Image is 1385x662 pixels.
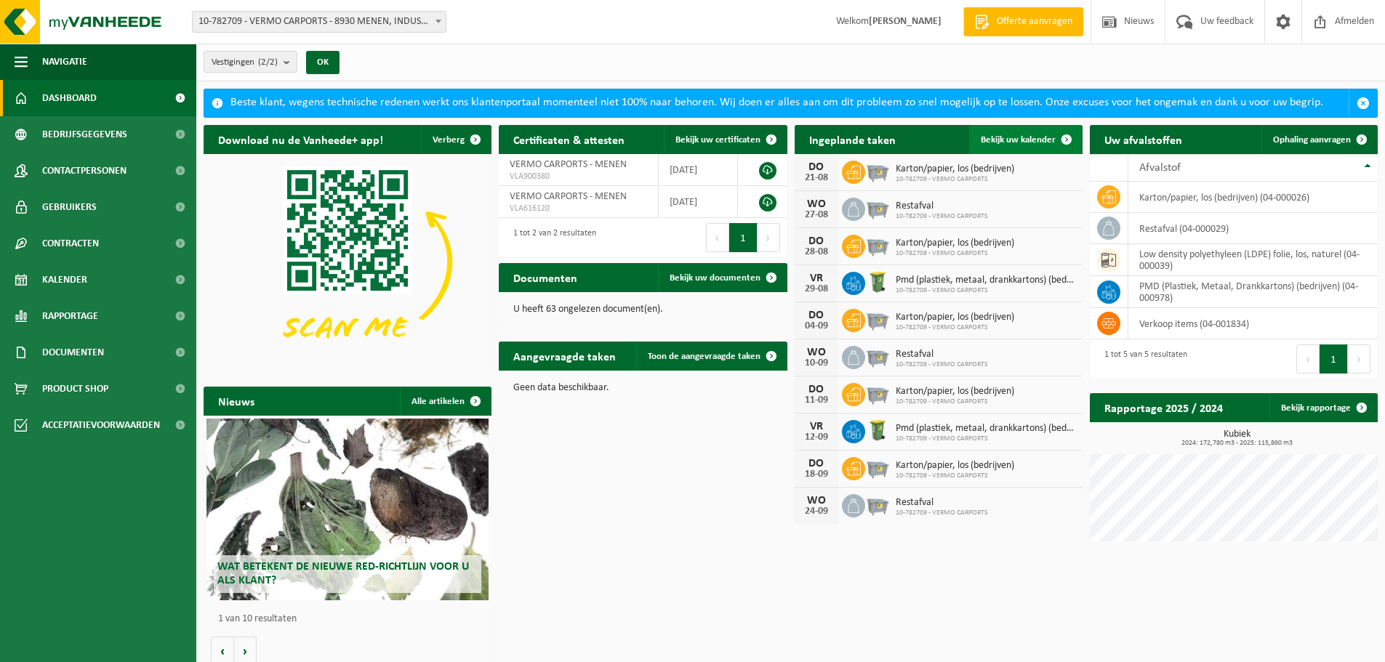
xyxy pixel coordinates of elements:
span: Pmd (plastiek, metaal, drankkartons) (bedrijven) [896,275,1075,286]
div: 11-09 [802,395,831,405]
a: Bekijk uw certificaten [664,125,786,154]
div: 29-08 [802,284,831,294]
button: 1 [1320,344,1348,374]
span: Wat betekent de nieuwe RED-richtlijn voor u als klant? [217,561,469,586]
td: [DATE] [659,154,739,186]
a: Offerte aanvragen [963,7,1083,36]
span: 10-782709 - VERMO CARPORTS [896,286,1075,295]
div: DO [802,161,831,173]
button: Previous [1296,344,1320,374]
div: 10-09 [802,358,831,368]
button: Next [758,223,780,252]
div: DO [802,235,831,247]
div: DO [802,310,831,321]
span: Pmd (plastiek, metaal, drankkartons) (bedrijven) [896,423,1075,435]
button: Verberg [421,125,490,154]
span: 10-782709 - VERMO CARPORTS - 8930 MENEN, INDUSTRIELAAN 105 [192,11,446,33]
td: [DATE] [659,186,739,218]
count: (2/2) [258,57,278,67]
span: Ophaling aanvragen [1273,135,1351,145]
span: Restafval [896,349,988,360]
a: Toon de aangevraagde taken [636,342,786,371]
span: Bekijk uw kalender [981,135,1056,145]
span: Afvalstof [1139,162,1181,174]
span: Karton/papier, los (bedrijven) [896,460,1014,472]
div: WO [802,495,831,506]
span: Restafval [896,497,988,509]
div: 18-09 [802,469,831,480]
span: Product Shop [42,371,108,407]
div: DO [802,458,831,469]
div: WO [802,198,831,210]
span: Karton/papier, los (bedrijven) [896,164,1014,175]
span: Gebruikers [42,189,97,225]
td: verkoop items (04-001834) [1128,308,1378,339]
span: VERMO CARPORTS - MENEN [510,159,627,170]
span: 10-782709 - VERMO CARPORTS [896,397,1014,406]
button: 1 [729,223,758,252]
h2: Rapportage 2025 / 2024 [1090,393,1237,421]
img: WB-0240-HPE-GN-50 [865,270,890,294]
div: 12-09 [802,432,831,443]
img: WB-2500-GAL-GY-01 [865,195,890,220]
strong: [PERSON_NAME] [869,16,942,27]
span: 10-782709 - VERMO CARPORTS [896,472,1014,480]
img: WB-2500-GAL-GY-01 [865,233,890,257]
td: restafval (04-000029) [1128,213,1378,244]
div: DO [802,384,831,395]
div: VR [802,273,831,284]
button: OK [306,51,340,74]
a: Wat betekent de nieuwe RED-richtlijn voor u als klant? [206,419,489,600]
h2: Nieuws [204,387,269,415]
a: Alle artikelen [400,387,490,416]
h2: Uw afvalstoffen [1090,125,1197,153]
div: 24-09 [802,506,831,517]
span: Rapportage [42,298,98,334]
a: Ophaling aanvragen [1261,125,1376,154]
img: WB-2500-GAL-GY-01 [865,381,890,405]
div: 28-08 [802,247,831,257]
span: Bedrijfsgegevens [42,116,127,153]
a: Bekijk uw kalender [969,125,1081,154]
td: low density polyethyleen (LDPE) folie, los, naturel (04-000039) [1128,244,1378,276]
button: Previous [706,223,729,252]
p: 1 van 10 resultaten [218,614,484,624]
span: Bekijk uw documenten [670,273,760,283]
a: Bekijk rapportage [1269,393,1376,422]
div: 1 tot 5 van 5 resultaten [1097,343,1187,375]
td: PMD (Plastiek, Metaal, Drankkartons) (bedrijven) (04-000978) [1128,276,1378,308]
div: 21-08 [802,173,831,183]
h2: Download nu de Vanheede+ app! [204,125,398,153]
span: 2024: 172,780 m3 - 2025: 115,860 m3 [1097,440,1378,447]
div: 04-09 [802,321,831,331]
div: 27-08 [802,210,831,220]
span: Dashboard [42,80,97,116]
span: VLA900380 [510,171,646,182]
span: 10-782709 - VERMO CARPORTS [896,323,1014,332]
span: Kalender [42,262,87,298]
span: 10-782709 - VERMO CARPORTS [896,212,988,221]
img: WB-2500-GAL-GY-01 [865,158,890,183]
span: VLA616120 [510,203,646,214]
img: WB-0240-HPE-GN-50 [865,418,890,443]
span: Karton/papier, los (bedrijven) [896,238,1014,249]
span: 10-782709 - VERMO CARPORTS - 8930 MENEN, INDUSTRIELAAN 105 [193,12,446,32]
span: Restafval [896,201,988,212]
span: Karton/papier, los (bedrijven) [896,386,1014,397]
span: Toon de aangevraagde taken [648,352,760,361]
span: 10-782709 - VERMO CARPORTS [896,435,1075,443]
img: Download de VHEPlus App [204,154,491,370]
div: 1 tot 2 van 2 resultaten [506,222,596,254]
h3: Kubiek [1097,429,1378,447]
div: VR [802,421,831,432]
span: Documenten [42,334,104,371]
span: Verberg [433,135,465,145]
h2: Ingeplande taken [795,125,910,153]
span: Contactpersonen [42,153,127,189]
button: Next [1348,344,1370,374]
h2: Documenten [499,263,592,291]
p: Geen data beschikbaar. [513,383,772,393]
a: Bekijk uw documenten [658,263,786,292]
img: WB-2500-GAL-GY-01 [865,307,890,331]
p: U heeft 63 ongelezen document(en). [513,304,772,315]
